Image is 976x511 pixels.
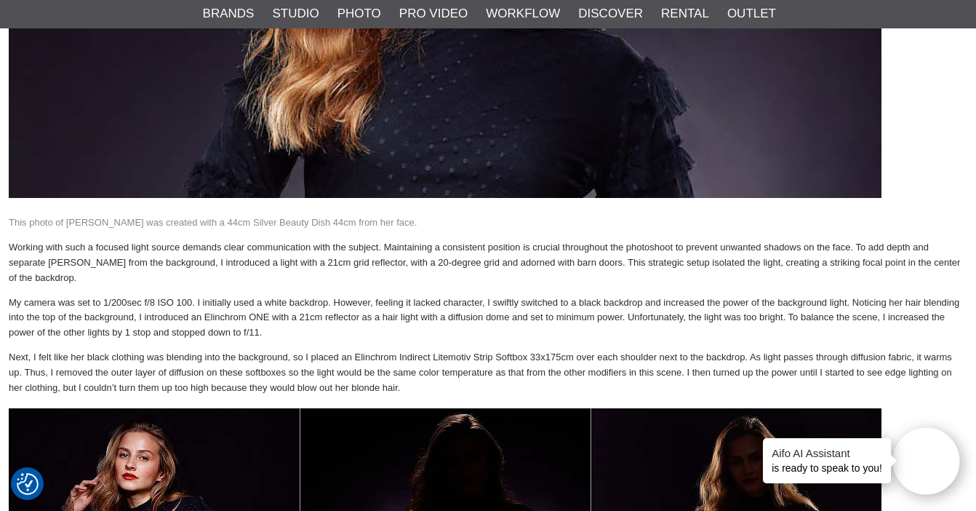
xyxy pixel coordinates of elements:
a: Studio [272,4,319,23]
p: My camera was set to 1/200sec f/8 ISO 100. I initially used a white backdrop. However, feeling it... [9,296,963,341]
a: Outlet [727,4,776,23]
a: Workflow [486,4,560,23]
a: Pro Video [399,4,468,23]
button: Consent Preferences [17,471,39,497]
p: Working with such a focused light source demands clear communication with the subject. Maintainin... [9,240,963,285]
p: Next, I felt like her black clothing was blending into the background, so I placed an Elinchrom I... [9,350,963,395]
a: Photo [337,4,381,23]
img: Revisit consent button [17,473,39,495]
a: Discover [578,4,643,23]
span: This photo of [PERSON_NAME] was created with a 44cm Silver Beauty Dish 44cm from her face. [9,217,417,228]
h4: Aifo AI Assistant [772,445,882,461]
div: is ready to speak to you! [763,438,891,483]
a: Brands [203,4,255,23]
a: Rental [661,4,709,23]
